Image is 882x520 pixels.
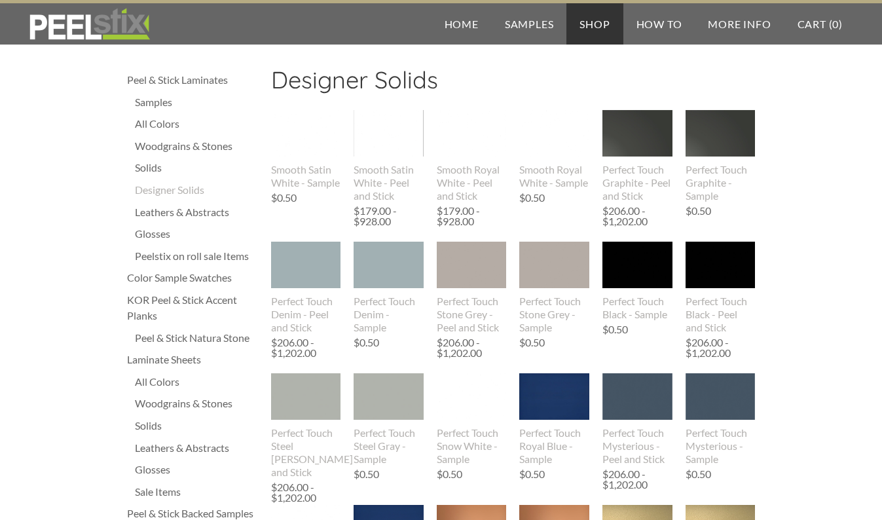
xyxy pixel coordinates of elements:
[271,163,341,189] div: Smooth Satin White - Sample
[519,469,545,479] div: $0.50
[602,110,672,157] img: s832171791223022656_p945_i1_w2048.jpeg
[271,337,338,358] div: $206.00 - $1,202.00
[602,324,628,335] div: $0.50
[519,193,545,203] div: $0.50
[271,426,341,479] div: Perfect Touch Steel [PERSON_NAME] and Stick
[127,292,258,324] a: KOR Peel & Stick Accent Planks
[252,242,359,288] img: s832171791223022656_p913_i1_w1600.jpeg
[437,110,507,157] img: s832171791223022656_p553_i1_w400.jpeg
[686,220,756,310] img: s832171791223022656_p881_i2_w2550.png
[437,206,504,227] div: $179.00 - $928.00
[354,206,420,227] div: $179.00 - $928.00
[354,352,424,442] img: s832171791223022656_p879_i1_w2550.png
[354,426,424,466] div: Perfect Touch Steel Gray - Sample
[519,426,589,466] div: Perfect Touch Royal Blue - Sample
[492,3,567,45] a: Samples
[127,270,258,286] a: Color Sample Swatches
[686,352,756,443] img: s832171791223022656_p850_i1_w712.png
[354,110,424,202] a: Smooth Satin White - Peel and Stick
[135,160,258,176] a: Solids
[354,242,424,333] a: Perfect Touch Denim - Sample
[135,462,258,477] a: Glosses
[437,295,507,334] div: Perfect Touch Stone Grey - Peel and Stick
[519,295,589,334] div: Perfect Touch Stone Grey - Sample
[135,182,258,198] div: Designer Solids
[135,204,258,220] div: Leathers & Abstracts
[602,352,672,443] img: s832171791223022656_p851_i1_w712.png
[271,110,341,157] img: s832171791223022656_p837_i1_w640.jpeg
[686,295,756,334] div: Perfect Touch Black - Peel and Stick
[686,373,756,465] a: Perfect Touch Mysterious - Sample
[602,469,669,490] div: $206.00 - $1,202.00
[354,163,424,202] div: Smooth Satin White - Peel and Stick
[354,295,424,334] div: Perfect Touch Denim - Sample
[354,373,424,465] a: Perfect Touch Steel Gray - Sample
[437,373,507,420] img: s832171791223022656_p874_i1_w2048.jpeg
[354,337,379,348] div: $0.50
[686,469,711,479] div: $0.50
[602,426,672,466] div: Perfect Touch Mysterious - Peel and Stick
[566,3,623,45] a: Shop
[519,337,545,348] div: $0.50
[135,248,258,264] a: Peelstix on roll sale Items
[135,226,258,242] a: Glosses
[354,88,424,179] img: s832171791223022656_p836_i2_w601.png
[519,373,589,420] img: s832171791223022656_p873_i1_w2048.jpeg
[135,94,258,110] a: Samples
[602,295,672,321] div: Perfect Touch Black - Sample
[271,65,756,103] h2: Designer Solids
[271,242,341,333] a: Perfect Touch Denim - Peel and Stick
[135,374,258,390] a: All Colors
[127,352,258,367] a: Laminate Sheets
[784,3,856,45] a: Cart (0)
[354,469,379,479] div: $0.50
[271,482,338,503] div: $206.00 - $1,202.00
[602,110,672,202] a: Perfect Touch Graphite - Peel and Stick
[135,396,258,411] a: Woodgrains & Stones
[271,373,341,478] a: Perfect Touch Steel [PERSON_NAME] and Stick
[602,220,672,310] img: s832171791223022656_p882_i2_w2550.png
[437,426,507,466] div: Perfect Touch Snow White - Sample
[686,163,756,202] div: Perfect Touch Graphite - Sample
[519,242,589,288] img: s832171791223022656_p901_i2_w2048.jpeg
[602,373,672,465] a: Perfect Touch Mysterious - Peel and Stick
[686,242,756,333] a: Perfect Touch Black - Peel and Stick
[271,352,341,442] img: s832171791223022656_p880_i1_w2550.png
[686,206,711,216] div: $0.50
[686,337,752,358] div: $206.00 - $1,202.00
[26,8,153,41] img: REFACE SUPPLIES
[135,138,258,154] a: Woodgrains & Stones
[135,116,258,132] div: All Colors
[602,163,672,202] div: Perfect Touch Graphite - Peel and Stick
[695,3,784,45] a: More Info
[686,110,756,157] img: s832171791223022656_p944_i1_w2048.jpeg
[271,193,297,203] div: $0.50
[135,440,258,456] a: Leathers & Abstracts
[135,330,258,346] a: Peel & Stick Natura Stone
[519,110,589,157] img: s832171791223022656_p407_i1_w400.jpeg
[437,163,507,202] div: Smooth Royal White - Peel and Stick
[686,110,756,202] a: Perfect Touch Graphite - Sample
[127,72,258,88] a: Peel & Stick Laminates
[602,206,669,227] div: $206.00 - $1,202.00
[335,242,442,288] img: s832171791223022656_p912_i1_w1600.jpeg
[437,242,507,333] a: Perfect Touch Stone Grey - Peel and Stick
[602,242,672,320] a: Perfect Touch Black - Sample
[135,484,258,500] a: Sale Items
[519,163,589,189] div: Smooth Royal White - Sample
[519,373,589,465] a: Perfect Touch Royal Blue - Sample
[135,418,258,434] a: Solids
[271,295,341,334] div: Perfect Touch Denim - Peel and Stick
